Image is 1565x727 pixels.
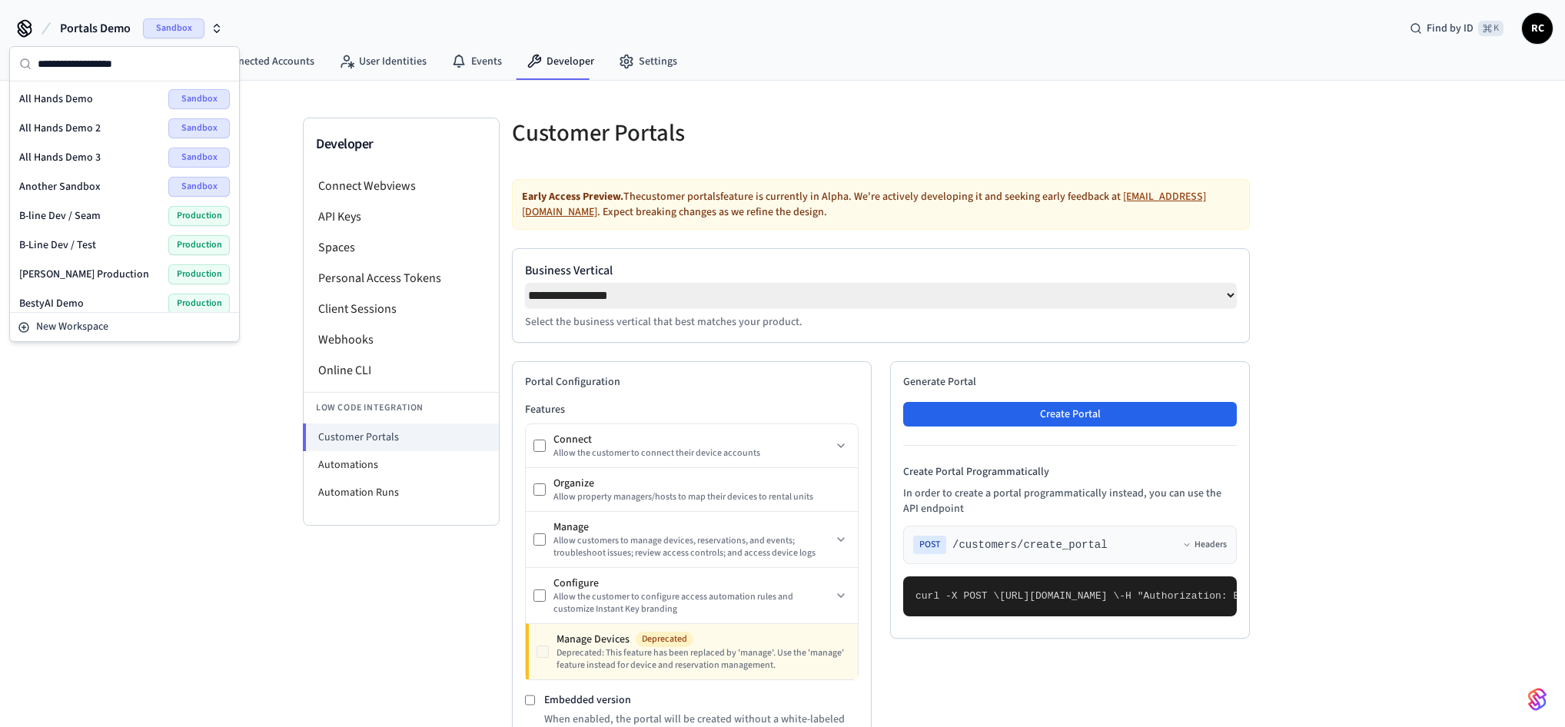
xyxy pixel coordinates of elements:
[168,235,230,255] span: Production
[304,355,499,386] li: Online CLI
[12,314,238,340] button: New Workspace
[304,263,499,294] li: Personal Access Tokens
[557,632,850,647] div: Manage Devices
[19,179,101,194] span: Another Sandbox
[1119,590,1407,602] span: -H "Authorization: Bearer seam_api_key_123456" \
[168,177,230,197] span: Sandbox
[903,486,1237,516] p: In order to create a portal programmatically instead, you can use the API endpoint
[1523,15,1551,42] span: RC
[522,189,1206,220] a: [EMAIL_ADDRESS][DOMAIN_NAME]
[19,237,96,253] span: B-Line Dev / Test
[439,48,514,75] a: Events
[304,201,499,232] li: API Keys
[553,591,832,616] div: Allow the customer to configure access automation rules and customize Instant Key branding
[606,48,689,75] a: Settings
[525,261,1237,280] label: Business Vertical
[168,206,230,226] span: Production
[168,89,230,109] span: Sandbox
[522,189,623,204] strong: Early Access Preview.
[304,479,499,506] li: Automation Runs
[304,294,499,324] li: Client Sessions
[553,476,850,491] div: Organize
[636,632,693,647] span: Deprecated
[303,423,499,451] li: Customer Portals
[168,118,230,138] span: Sandbox
[553,491,850,503] div: Allow property managers/hosts to map their devices to rental units
[304,392,499,423] li: Low Code Integration
[168,294,230,314] span: Production
[36,319,108,335] span: New Workspace
[903,464,1237,480] h4: Create Portal Programmatically
[327,48,439,75] a: User Identities
[915,590,999,602] span: curl -X POST \
[60,19,131,38] span: Portals Demo
[512,179,1250,230] div: The customer portals feature is currently in Alpha. We're actively developing it and seeking earl...
[1427,21,1474,36] span: Find by ID
[304,171,499,201] li: Connect Webviews
[188,48,327,75] a: Connected Accounts
[525,402,859,417] h3: Features
[544,692,631,708] label: Embedded version
[999,590,1119,602] span: [URL][DOMAIN_NAME] \
[913,536,946,554] span: POST
[553,576,832,591] div: Configure
[19,296,84,311] span: BestyAI Demo
[553,520,832,535] div: Manage
[1528,687,1547,712] img: SeamLogoGradient.69752ec5.svg
[1478,21,1504,36] span: ⌘ K
[903,374,1237,390] h2: Generate Portal
[19,150,101,165] span: All Hands Demo 3
[19,91,93,107] span: All Hands Demo
[304,451,499,479] li: Automations
[19,267,149,282] span: [PERSON_NAME] Production
[952,537,1108,553] span: /customers/create_portal
[903,402,1237,427] button: Create Portal
[1397,15,1516,42] div: Find by ID⌘ K
[19,121,101,136] span: All Hands Demo 2
[553,432,832,447] div: Connect
[1182,539,1227,551] button: Headers
[19,208,101,224] span: B-line Dev / Seam
[143,18,204,38] span: Sandbox
[304,324,499,355] li: Webhooks
[553,535,832,559] div: Allow customers to manage devices, reservations, and events; troubleshoot issues; review access c...
[316,134,487,155] h3: Developer
[557,647,850,672] div: Deprecated: This feature has been replaced by 'manage'. Use the 'manage' feature instead for devi...
[525,374,859,390] h2: Portal Configuration
[304,232,499,263] li: Spaces
[168,148,230,168] span: Sandbox
[1522,13,1553,44] button: RC
[525,314,1237,330] p: Select the business vertical that best matches your product.
[512,118,872,149] h5: Customer Portals
[168,264,230,284] span: Production
[514,48,606,75] a: Developer
[10,81,239,312] div: Suggestions
[553,447,832,460] div: Allow the customer to connect their device accounts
